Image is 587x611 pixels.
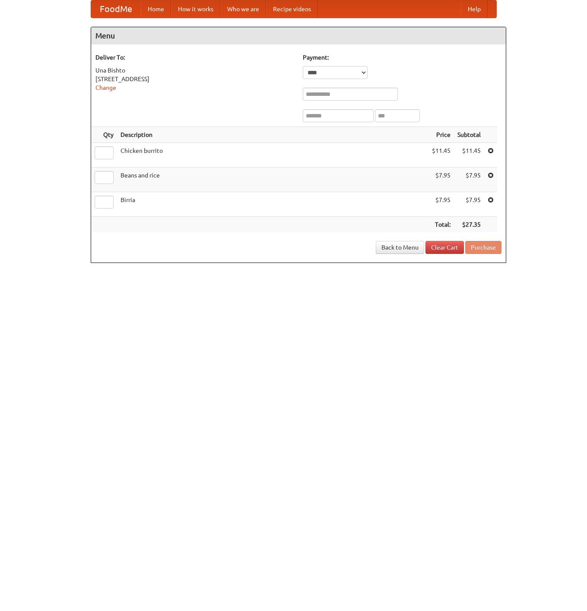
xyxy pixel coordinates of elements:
td: Birria [117,192,428,217]
th: Description [117,127,428,143]
a: Clear Cart [425,241,464,254]
td: $11.45 [428,143,454,168]
h5: Deliver To: [95,53,294,62]
div: [STREET_ADDRESS] [95,75,294,83]
div: Una Bishto [95,66,294,75]
th: Price [428,127,454,143]
td: Chicken burrito [117,143,428,168]
button: Purchase [465,241,501,254]
td: $11.45 [454,143,484,168]
a: FoodMe [91,0,141,18]
td: $7.95 [454,192,484,217]
h4: Menu [91,27,506,44]
a: Home [141,0,171,18]
th: Qty [91,127,117,143]
th: $27.35 [454,217,484,233]
a: Recipe videos [266,0,318,18]
h5: Payment: [303,53,501,62]
td: $7.95 [428,168,454,192]
td: Beans and rice [117,168,428,192]
a: How it works [171,0,220,18]
td: $7.95 [454,168,484,192]
a: Change [95,84,116,91]
a: Who we are [220,0,266,18]
a: Help [461,0,488,18]
th: Subtotal [454,127,484,143]
th: Total: [428,217,454,233]
a: Back to Menu [376,241,424,254]
td: $7.95 [428,192,454,217]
